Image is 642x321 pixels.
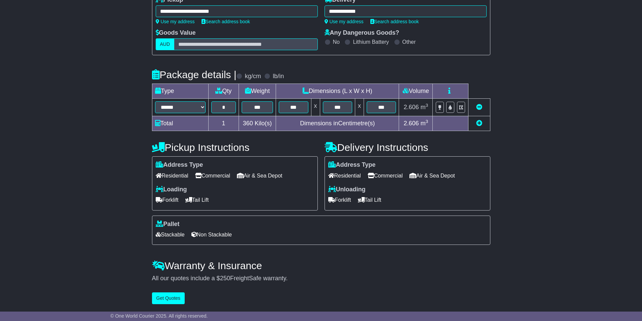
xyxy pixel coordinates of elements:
[476,120,482,127] a: Add new item
[355,99,364,116] td: x
[152,84,208,99] td: Type
[399,84,433,99] td: Volume
[353,39,389,45] label: Lithium Battery
[402,39,416,45] label: Other
[202,19,250,24] a: Search address book
[152,292,185,304] button: Get Quotes
[404,120,419,127] span: 2.606
[191,229,232,240] span: Non Stackable
[325,29,399,37] label: Any Dangerous Goods?
[328,195,351,205] span: Forklift
[156,195,179,205] span: Forklift
[476,104,482,110] a: Remove this item
[325,19,364,24] a: Use my address
[237,170,282,181] span: Air & Sea Depot
[276,84,399,99] td: Dimensions (L x W x H)
[185,195,209,205] span: Tail Lift
[156,170,188,181] span: Residential
[152,116,208,131] td: Total
[409,170,455,181] span: Air & Sea Depot
[333,39,340,45] label: No
[243,120,253,127] span: 360
[328,161,376,169] label: Address Type
[208,116,239,131] td: 1
[239,84,276,99] td: Weight
[156,161,203,169] label: Address Type
[426,119,428,124] sup: 3
[421,104,428,110] span: m
[404,104,419,110] span: 2.606
[111,313,208,319] span: © One World Courier 2025. All rights reserved.
[152,142,318,153] h4: Pickup Instructions
[156,186,187,193] label: Loading
[276,116,399,131] td: Dimensions in Centimetre(s)
[311,99,320,116] td: x
[325,142,490,153] h4: Delivery Instructions
[370,19,419,24] a: Search address book
[156,19,195,24] a: Use my address
[273,73,284,80] label: lb/in
[156,29,196,37] label: Goods Value
[239,116,276,131] td: Kilo(s)
[195,170,230,181] span: Commercial
[328,170,361,181] span: Residential
[421,120,428,127] span: m
[220,275,230,282] span: 250
[358,195,381,205] span: Tail Lift
[368,170,403,181] span: Commercial
[156,221,180,228] label: Pallet
[152,275,490,282] div: All our quotes include a $ FreightSafe warranty.
[152,260,490,271] h4: Warranty & Insurance
[152,69,237,80] h4: Package details |
[426,103,428,108] sup: 3
[156,229,185,240] span: Stackable
[328,186,366,193] label: Unloading
[208,84,239,99] td: Qty
[156,38,175,50] label: AUD
[245,73,261,80] label: kg/cm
